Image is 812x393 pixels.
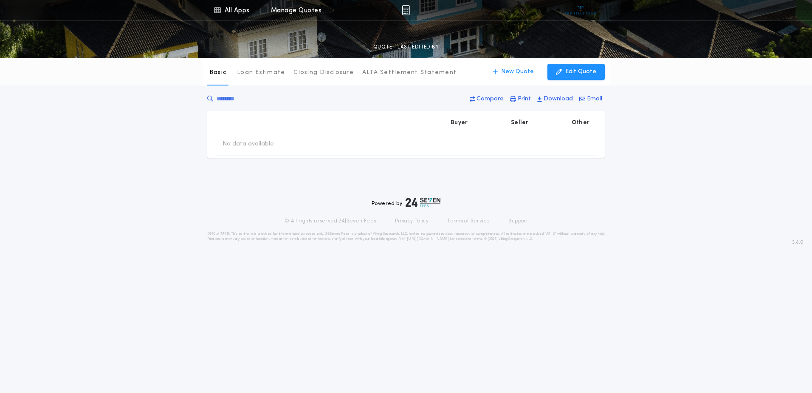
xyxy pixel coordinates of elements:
[476,95,504,103] p: Compare
[501,68,534,76] p: New Quote
[467,91,506,107] button: Compare
[484,64,542,80] button: New Quote
[237,68,285,77] p: Loan Estimate
[216,133,281,155] td: No data available
[395,218,429,225] a: Privacy Policy
[372,197,440,208] div: Powered by
[508,218,527,225] a: Support
[547,64,605,80] button: Edit Quote
[447,218,490,225] a: Terms of Service
[565,68,596,76] p: Edit Quote
[535,91,575,107] button: Download
[451,119,468,127] p: Buyer
[511,119,529,127] p: Seller
[406,197,440,208] img: logo
[209,68,226,77] p: Basic
[792,239,804,246] span: 3.8.0
[565,6,597,14] img: vs-icon
[577,91,605,107] button: Email
[285,218,376,225] p: © All rights reserved. 24|Seven Fees
[508,91,533,107] button: Print
[293,68,354,77] p: Closing Disclosure
[402,5,410,15] img: img
[362,68,457,77] p: ALTA Settlement Statement
[572,119,589,127] p: Other
[373,43,439,51] p: QUOTE - LAST EDITED BY
[544,95,573,103] p: Download
[587,95,602,103] p: Email
[407,237,449,241] a: [URL][DOMAIN_NAME]
[518,95,531,103] p: Print
[207,231,605,242] p: DISCLAIMER: This estimate is provided for informational purposes only. 24|Seven Fees, a product o...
